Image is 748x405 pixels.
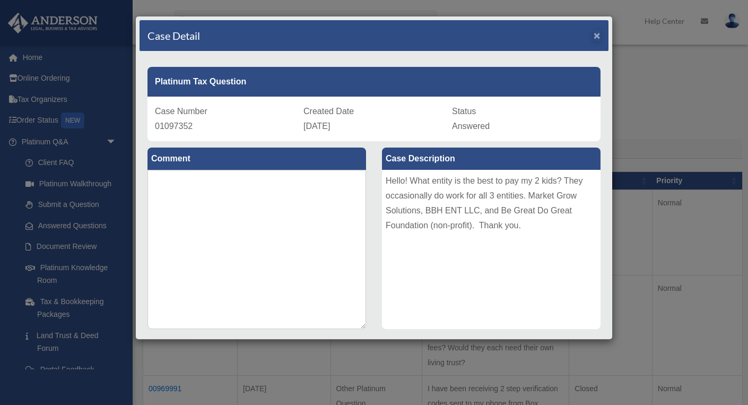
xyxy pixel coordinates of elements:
button: Close [594,30,601,41]
span: × [594,29,601,41]
div: Platinum Tax Question [147,67,601,97]
span: Case Number [155,107,207,116]
span: [DATE] [303,122,330,131]
h4: Case Detail [147,28,200,43]
span: Answered [452,122,490,131]
label: Case Description [382,148,601,170]
label: Comment [147,148,366,170]
span: 01097352 [155,122,193,131]
div: Hello! What entity is the best to pay my 2 kids? They occasionally do work for all 3 entities. Ma... [382,170,601,329]
span: Created Date [303,107,354,116]
span: Status [452,107,476,116]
